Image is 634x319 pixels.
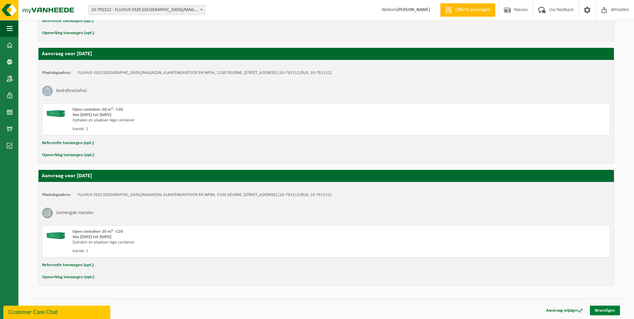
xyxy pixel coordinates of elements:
[56,208,94,218] h3: Gemengde metalen
[454,7,492,13] span: Offerte aanvragen
[42,139,94,147] button: Referentie toevoegen (opt.)
[78,70,332,76] td: FLUVIUS VS20 [GEOGRAPHIC_DATA]/MAGAZIJN, KLANTENKANTOOR EN INFRA, 2100 DEURNE, [STREET_ADDRESS] (...
[46,107,66,117] img: HK-XC-20-GN-00.png
[42,71,71,75] strong: Plaatsingsadres:
[88,5,205,15] span: 10-791512 - FLUVIUS VS20 ANTWERPEN/MAGAZIJN, KLANTENKANTOOR EN INFRA - DEURNE
[73,118,353,123] div: Ophalen en plaatsen lege container
[56,86,87,96] h3: Bedrijfsrestafval
[42,51,92,57] strong: Aanvraag voor [DATE]
[42,29,94,37] button: Opmerking toevoegen (opt.)
[440,3,495,17] a: Offerte aanvragen
[73,113,111,117] strong: Van [DATE] tot [DATE]
[42,173,92,179] strong: Aanvraag voor [DATE]
[42,273,94,282] button: Opmerking toevoegen (opt.)
[73,240,353,245] div: Ophalen en plaatsen lege container
[590,306,620,315] a: Bevestigen
[42,261,94,270] button: Referentie toevoegen (opt.)
[73,248,353,254] div: Aantal: 1
[89,5,205,15] span: 10-791512 - FLUVIUS VS20 ANTWERPEN/MAGAZIJN, KLANTENKANTOOR EN INFRA - DEURNE
[42,151,94,159] button: Opmerking toevoegen (opt.)
[42,17,94,25] button: Referentie toevoegen (opt.)
[73,107,123,112] span: Open container 20 m³ - C20
[73,229,123,234] span: Open container 20 m³ - C20
[73,235,111,239] strong: Van [DATE] tot [DATE]
[541,306,588,315] a: Aanvraag wijzigen
[78,192,332,198] td: FLUVIUS VS20 [GEOGRAPHIC_DATA]/MAGAZIJN, KLANTENKANTOOR EN INFRA, 2100 DEURNE, [STREET_ADDRESS] (...
[46,229,66,239] img: HK-XC-20-GN-00.png
[73,126,353,132] div: Aantal: 1
[3,304,112,319] iframe: chat widget
[42,193,71,197] strong: Plaatsingsadres:
[397,7,430,12] strong: [PERSON_NAME]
